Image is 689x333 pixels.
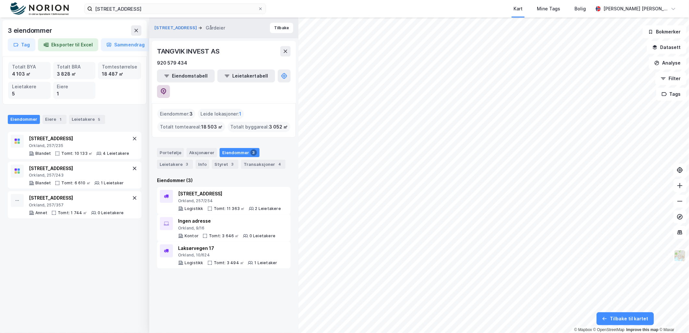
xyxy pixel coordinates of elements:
div: 3 [184,161,190,167]
div: 18 487 ㎡ [102,70,137,78]
div: Gårdeier [206,24,225,32]
div: Kontrollprogram for chat [657,302,689,333]
div: Leietakere [69,115,105,124]
div: 3 828 ㎡ [57,70,92,78]
a: Mapbox [574,327,592,332]
div: Totalt tomteareal : [157,122,225,132]
div: 0 Leietakere [98,210,124,216]
div: Blandet [35,180,51,186]
a: Improve this map [626,327,659,332]
div: [STREET_ADDRESS] [29,194,124,202]
div: Kart [514,5,523,13]
div: Bolig [574,5,586,13]
div: 4 103 ㎡ [12,70,47,78]
div: Tomt: 1 744 ㎡ [58,210,87,216]
button: [STREET_ADDRESS] [154,25,198,31]
button: Tags [656,88,686,101]
img: Z [674,250,686,262]
div: Eiendommer : [157,109,195,119]
div: Aksjonærer [187,148,217,157]
div: 920 579 434 [157,59,187,67]
div: [STREET_ADDRESS] [178,190,281,198]
button: Tilbake til kartet [597,312,654,325]
div: Annet [35,210,47,216]
div: Tomt: 6 610 ㎡ [61,180,91,186]
button: Filter [655,72,686,85]
div: Leide lokasjoner : [198,109,244,119]
div: Eiendommer [8,115,40,124]
div: Blandet [35,151,51,156]
div: Orkland, 257/254 [178,198,281,203]
div: Totalt BRA [57,63,92,70]
button: Eiendomstabell [157,69,215,82]
button: Bokmerker [643,25,686,38]
div: Kontor [185,233,199,239]
div: Orkland, 9/16 [178,226,275,231]
div: Orkland, 257/243 [29,173,124,178]
div: Styret [212,160,238,169]
div: Leietakere [157,160,193,169]
div: 4 [276,161,283,167]
span: 18 503 ㎡ [201,123,223,131]
div: [STREET_ADDRESS] [29,135,129,142]
div: Tomt: 3 646 ㎡ [209,233,239,239]
button: Analyse [649,56,686,69]
div: Tomt: 10 133 ㎡ [61,151,92,156]
div: Orkland, 257/235 [29,143,129,148]
div: Eiere [42,115,66,124]
div: 3 [229,161,236,167]
span: 3 [189,110,193,118]
div: 4 Leietakere [103,151,129,156]
div: [STREET_ADDRESS] [29,165,124,172]
div: Eiendommer [220,148,260,157]
span: 3 052 ㎡ [269,123,288,131]
button: Sammendrag [101,38,150,51]
div: 5 [12,90,47,97]
div: Logistikk [185,260,203,265]
div: Logistikk [185,206,203,211]
iframe: Chat Widget [657,302,689,333]
div: 1 Leietaker [254,260,277,265]
div: Portefølje [157,148,184,157]
button: Eksporter til Excel [38,38,98,51]
div: Eiere [57,83,92,90]
div: Mine Tags [537,5,560,13]
input: Søk på adresse, matrikkel, gårdeiere, leietakere eller personer [92,4,258,14]
div: Transaksjoner [241,160,285,169]
div: 1 [57,90,92,97]
div: 5 [96,116,103,123]
div: Totalt BYA [12,63,47,70]
div: 2 Leietakere [255,206,281,211]
button: Datasett [647,41,686,54]
div: 0 Leietakere [249,233,275,239]
div: TANGVIK INVEST AS [157,46,221,56]
div: Orkland, 10/624 [178,253,277,258]
div: 1 Leietaker [101,180,124,186]
div: 3 eiendommer [8,25,54,36]
div: [PERSON_NAME] [PERSON_NAME] [603,5,668,13]
div: 3 [250,149,257,156]
button: Leietakertabell [217,69,275,82]
div: Ingen adresse [178,217,275,225]
div: Tomtestørrelse [102,63,137,70]
a: OpenStreetMap [593,327,625,332]
button: Tag [8,38,35,51]
div: Leietakere [12,83,47,90]
div: Eiendommer (3) [157,177,291,184]
div: Orkland, 257/357 [29,203,124,208]
div: Laksørvegen 17 [178,244,277,252]
div: Tomt: 11 363 ㎡ [214,206,245,211]
button: Tilbake [270,23,293,33]
div: Info [196,160,209,169]
div: Tomt: 3 494 ㎡ [214,260,244,265]
img: norion-logo.80e7a08dc31c2e691866.png [10,2,69,16]
span: 1 [239,110,241,118]
div: Totalt byggareal : [228,122,290,132]
div: 1 [57,116,64,123]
